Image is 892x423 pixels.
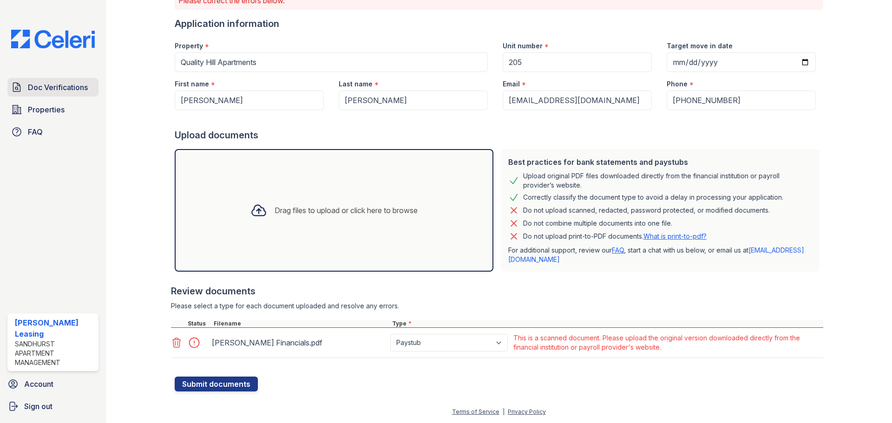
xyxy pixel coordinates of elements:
label: Property [175,41,203,51]
div: Review documents [171,285,823,298]
label: Unit number [503,41,543,51]
button: Submit documents [175,377,258,391]
p: Do not upload print-to-PDF documents. [523,232,707,241]
a: What is print-to-pdf? [643,232,707,240]
a: Properties [7,100,98,119]
div: This is a scanned document. Please upload the original version downloaded directly from the finan... [513,333,821,352]
div: Please select a type for each document uploaded and resolve any errors. [171,301,823,311]
p: For additional support, review our , start a chat with us below, or email us at [508,246,812,264]
span: Doc Verifications [28,82,88,93]
a: FAQ [612,246,624,254]
span: Sign out [24,401,52,412]
div: Upload original PDF files downloaded directly from the financial institution or payroll provider’... [523,171,812,190]
div: [PERSON_NAME] Financials.pdf [212,335,387,350]
a: FAQ [7,123,98,141]
div: Correctly classify the document type to avoid a delay in processing your application. [523,192,783,203]
div: Sandhurst Apartment Management [15,339,95,367]
div: Type [390,320,823,327]
label: Phone [667,79,688,89]
div: Drag files to upload or click here to browse [275,205,418,216]
img: CE_Logo_Blue-a8612792a0a2168367f1c8372b55b34899dd931a85d93a1a3d3e32e68fde9ad4.png [4,30,102,48]
div: Filename [212,320,390,327]
label: Email [503,79,520,89]
label: Last name [339,79,373,89]
div: Do not upload scanned, redacted, password protected, or modified documents. [523,205,770,216]
a: Sign out [4,397,102,416]
div: Status [186,320,212,327]
div: Application information [175,17,823,30]
span: FAQ [28,126,43,137]
div: [PERSON_NAME] Leasing [15,317,95,339]
span: Account [24,378,53,390]
div: Best practices for bank statements and paystubs [508,156,812,168]
div: Do not combine multiple documents into one file. [523,218,672,229]
a: Account [4,375,102,393]
a: Doc Verifications [7,78,98,97]
div: | [503,408,505,415]
label: First name [175,79,209,89]
a: Privacy Policy [508,408,546,415]
label: Target move in date [667,41,733,51]
a: Terms of Service [452,408,499,415]
span: Properties [28,104,65,115]
div: Upload documents [175,129,823,142]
